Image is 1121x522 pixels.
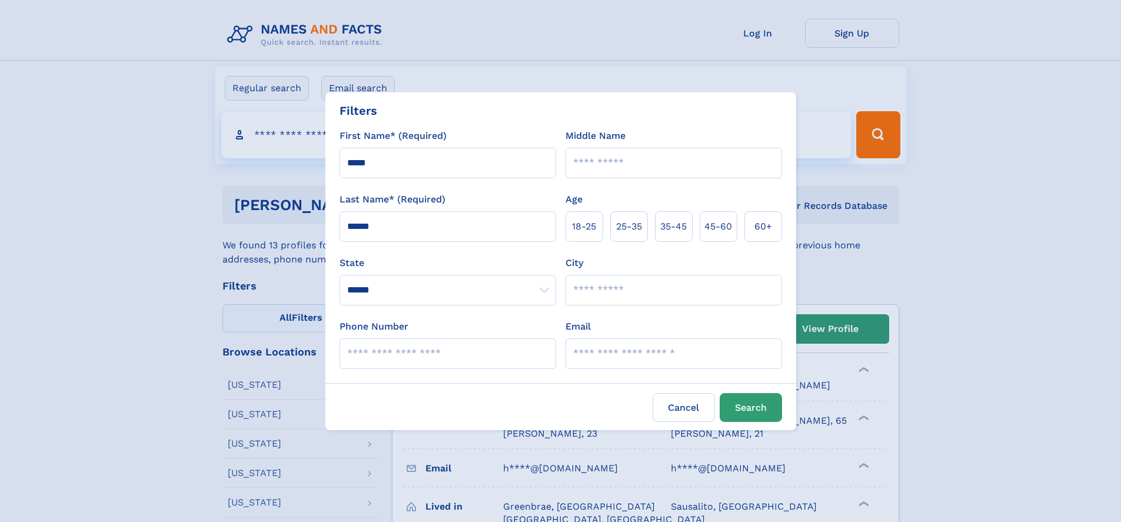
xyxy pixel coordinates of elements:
label: Age [566,192,583,207]
label: City [566,256,583,270]
label: Phone Number [340,320,408,334]
label: Last Name* (Required) [340,192,445,207]
label: State [340,256,556,270]
span: 45‑60 [704,220,732,234]
span: 18‑25 [572,220,596,234]
label: Middle Name [566,129,626,143]
span: 60+ [754,220,772,234]
span: 35‑45 [660,220,687,234]
label: Cancel [653,393,715,422]
label: First Name* (Required) [340,129,447,143]
span: 25‑35 [616,220,642,234]
div: Filters [340,102,377,119]
button: Search [720,393,782,422]
label: Email [566,320,591,334]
